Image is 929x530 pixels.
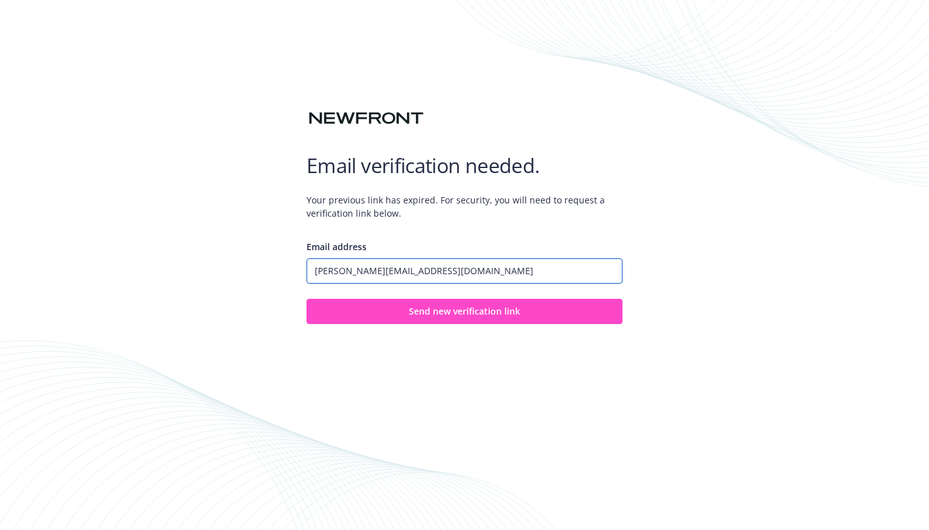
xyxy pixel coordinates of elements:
span: Your previous link has expired. For security, you will need to request a verification link below. [307,183,622,230]
h1: Email verification needed. [307,153,622,178]
span: Send new verification link [409,305,520,317]
input: Enter your email [307,258,622,284]
button: Send new verification link [307,299,622,324]
img: Newfront logo [307,107,426,129]
span: Email address [307,241,367,253]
